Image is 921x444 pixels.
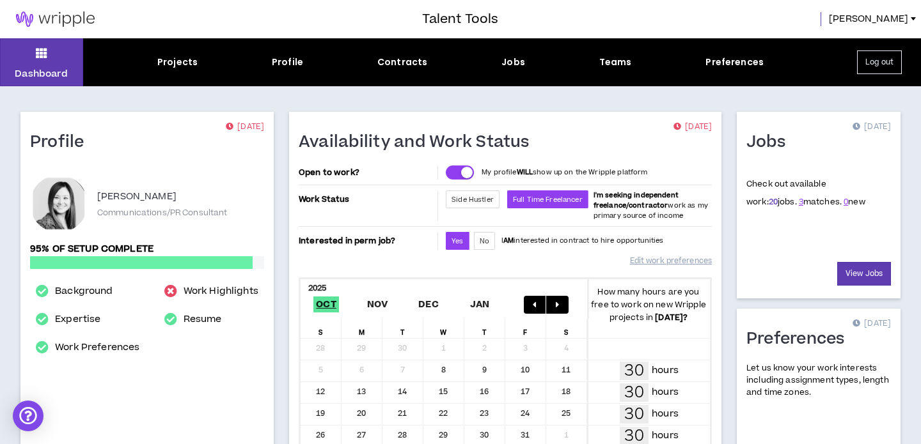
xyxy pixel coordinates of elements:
[655,312,688,323] b: [DATE] ?
[184,312,222,327] a: Resume
[313,296,339,312] span: Oct
[594,190,708,220] span: work as my primary source of income
[652,364,679,378] p: hours
[673,121,712,134] p: [DATE]
[857,50,902,74] button: Log out
[853,121,891,134] p: [DATE]
[30,242,264,256] p: 95% of setup complete
[587,286,710,324] p: How many hours are you free to work on new Wripple projects in
[30,175,88,233] div: Carol K.
[452,195,494,204] span: Side Hustler
[482,167,647,178] p: My profile show up on the Wripple platform
[480,236,489,246] span: No
[853,318,891,330] p: [DATE]
[299,232,435,250] p: Interested in perm job?
[844,196,848,208] a: 0
[630,250,712,272] a: Edit work preferences
[30,132,94,153] h1: Profile
[746,362,891,399] p: Let us know your work interests including assignment types, length and time zones.
[422,10,498,29] h3: Talent Tools
[226,121,264,134] p: [DATE]
[799,196,842,208] span: matches.
[416,296,441,312] span: Dec
[829,12,908,26] span: [PERSON_NAME]
[799,196,803,208] a: 3
[272,56,303,69] div: Profile
[652,429,679,443] p: hours
[55,284,113,299] a: Background
[13,401,43,431] div: Open Intercom Messenger
[468,296,492,312] span: Jan
[377,56,427,69] div: Contracts
[746,132,795,153] h1: Jobs
[594,190,679,210] b: I'm seeking independent freelance/contractor
[652,385,679,399] p: hours
[844,196,865,208] span: new
[299,167,435,178] p: Open to work?
[301,319,342,338] div: S
[97,207,227,218] p: Communications/PR Consultant
[503,236,514,245] strong: AM
[299,132,539,153] h1: Availability and Work Status
[652,407,679,421] p: hours
[97,189,177,204] p: [PERSON_NAME]
[365,296,391,312] span: Nov
[837,262,891,286] a: View Jobs
[546,319,587,338] div: S
[705,56,764,69] div: Preferences
[464,319,505,338] div: T
[157,56,198,69] div: Projects
[423,319,464,338] div: W
[769,196,778,208] a: 20
[184,284,258,299] a: Work Highlights
[501,56,525,69] div: Jobs
[452,236,463,246] span: Yes
[308,282,327,294] b: 2025
[746,329,854,349] h1: Preferences
[15,67,68,80] p: Dashboard
[55,312,100,327] a: Expertise
[501,236,664,246] p: I interested in contract to hire opportunities
[769,196,797,208] span: jobs.
[382,319,423,338] div: T
[299,190,435,208] p: Work Status
[599,56,632,69] div: Teams
[55,340,139,355] a: Work Preferences
[517,167,533,177] strong: WILL
[342,319,382,338] div: M
[746,178,865,208] p: Check out available work:
[505,319,546,338] div: F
